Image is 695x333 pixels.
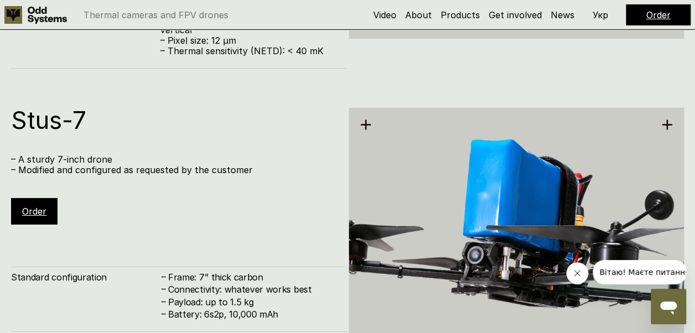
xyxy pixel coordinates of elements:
[161,270,166,283] h4: –
[11,165,336,175] p: – Modified and configured as requested by the customer
[83,11,228,19] p: Thermal cameras and FPV drones
[161,283,166,295] h4: –
[11,108,336,132] h1: Stus-7
[489,9,542,20] a: Get involved
[161,295,166,308] h4: –
[551,9,574,20] a: News
[22,206,46,217] a: Order
[566,262,588,284] iframe: Close message
[646,9,671,20] a: Order
[7,8,101,17] span: Вітаю! Маєте питання?
[441,9,480,20] a: Products
[11,154,336,165] p: – A sturdy 7-inch drone
[405,9,432,20] a: About
[168,283,336,295] h4: Connectivity: whatever works best
[161,308,166,320] h4: –
[168,296,336,308] h4: Payload: up to 1.5 kg
[593,11,608,19] p: Укр
[373,9,396,20] a: Video
[168,271,336,283] h4: Frame: 7’’ thick carbon
[11,271,160,283] h4: Standard configuration
[651,289,686,324] iframe: Button to launch messaging window
[160,46,336,56] p: – Thermal sensitivity (NETD): < 40 mK
[160,35,336,46] p: – Pixel size: 12 µm
[593,260,686,284] iframe: Message from company
[168,308,336,320] h4: Battery: 6s2p, 10,000 mAh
